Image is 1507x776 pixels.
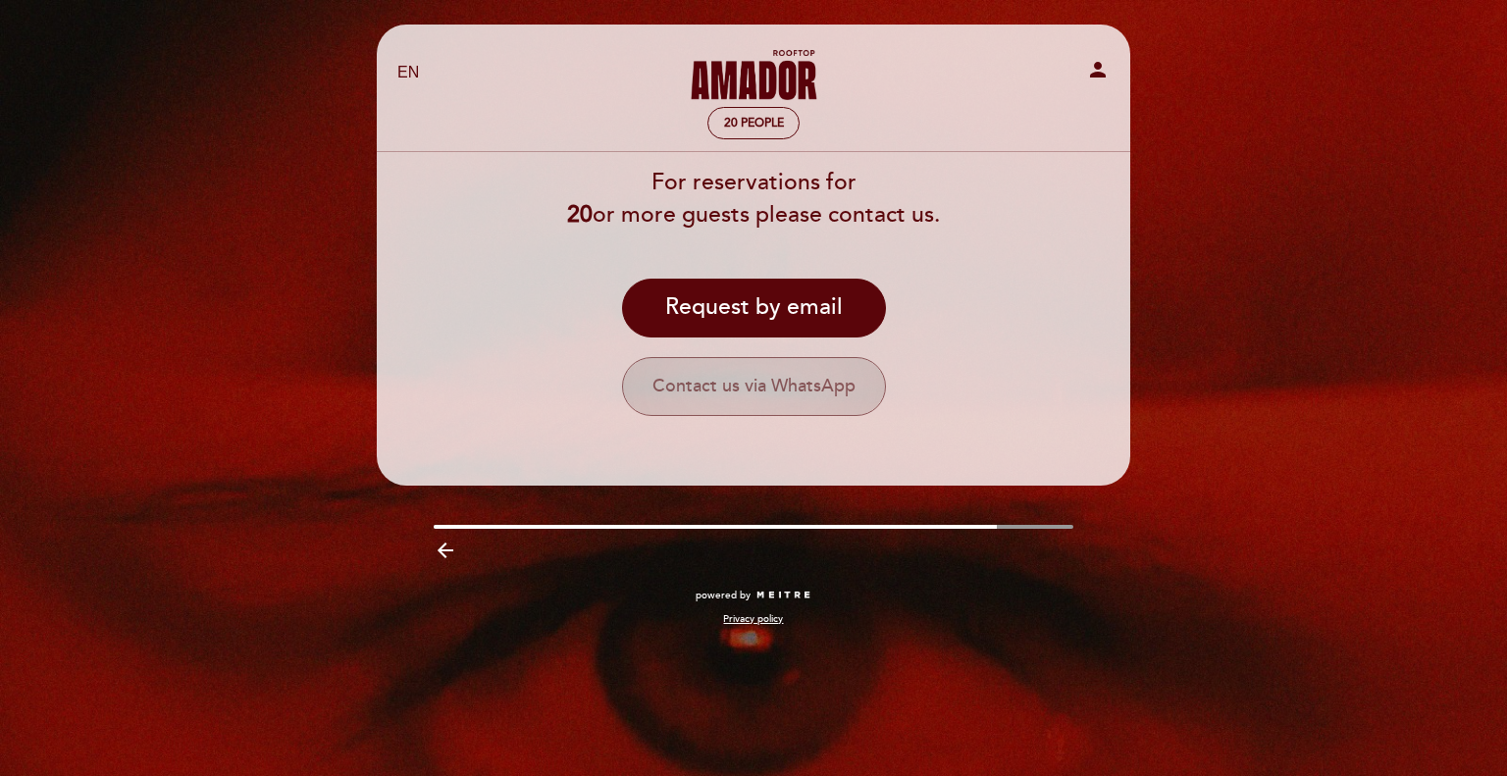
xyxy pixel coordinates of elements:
span: powered by [696,589,751,602]
img: MEITRE [755,591,811,600]
button: Contact us via WhatsApp [622,357,886,416]
a: [PERSON_NAME] Rooftop [631,46,876,100]
i: person [1086,58,1110,81]
button: person [1086,58,1110,88]
a: Privacy policy [723,612,783,626]
a: powered by [696,589,811,602]
button: Request by email [622,279,886,337]
div: For reservations for or more guests please contact us. [376,167,1131,232]
b: 20 [567,201,593,229]
span: 20 people [724,116,784,130]
i: arrow_backward [434,539,457,562]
